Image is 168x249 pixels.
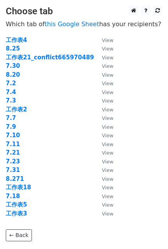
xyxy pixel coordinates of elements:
small: View [102,63,113,69]
small: View [102,124,113,130]
a: View [94,184,113,191]
a: ← Back [6,229,32,241]
a: 7.2 [6,80,16,87]
a: 7.21 [6,149,20,156]
small: View [102,150,113,156]
a: 7.31 [6,167,20,173]
a: View [94,123,113,130]
a: View [94,210,113,217]
small: View [102,176,113,182]
small: View [102,46,113,52]
small: View [102,98,113,104]
small: View [102,167,113,173]
a: 7.11 [6,141,20,148]
small: View [102,37,113,43]
small: View [102,81,113,86]
a: 8.271 [6,175,24,182]
a: 8.20 [6,71,20,78]
p: Which tab of has your recipients? [6,20,162,28]
small: View [102,159,113,165]
a: 工作表21_conflict665970489 [6,54,94,61]
small: View [102,185,113,190]
small: View [102,89,113,95]
a: View [94,114,113,121]
a: 7.3 [6,97,16,104]
a: 7.9 [6,123,16,130]
a: View [94,62,113,69]
a: 工作表3 [6,210,27,217]
a: View [94,132,113,139]
a: 7.7 [6,114,16,121]
a: View [94,167,113,173]
a: View [94,141,113,148]
a: View [94,158,113,165]
a: View [94,106,113,113]
a: View [94,71,113,78]
a: View [94,54,113,61]
a: View [94,45,113,52]
a: 工作表18 [6,184,31,191]
a: View [94,193,113,200]
small: View [102,133,113,138]
small: View [102,115,113,121]
a: 工作表4 [6,37,27,44]
small: View [102,55,113,61]
a: View [94,175,113,182]
small: View [102,211,113,217]
a: 工作表5 [6,201,27,208]
a: 8.25 [6,45,20,52]
a: View [94,201,113,208]
a: 7.4 [6,89,16,96]
small: View [102,107,113,113]
small: View [102,141,113,147]
a: 工作表2 [6,106,27,113]
small: View [102,202,113,208]
small: View [102,72,113,78]
a: 7.18 [6,193,20,200]
a: 7.10 [6,132,20,139]
a: 7.30 [6,62,20,69]
a: View [94,97,113,104]
a: 7.23 [6,158,20,165]
a: View [94,80,113,87]
a: View [94,37,113,44]
a: View [94,149,113,156]
h3: Choose tab [6,6,162,17]
a: View [94,89,113,96]
small: View [102,193,113,199]
a: this Google Sheet [45,20,99,28]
